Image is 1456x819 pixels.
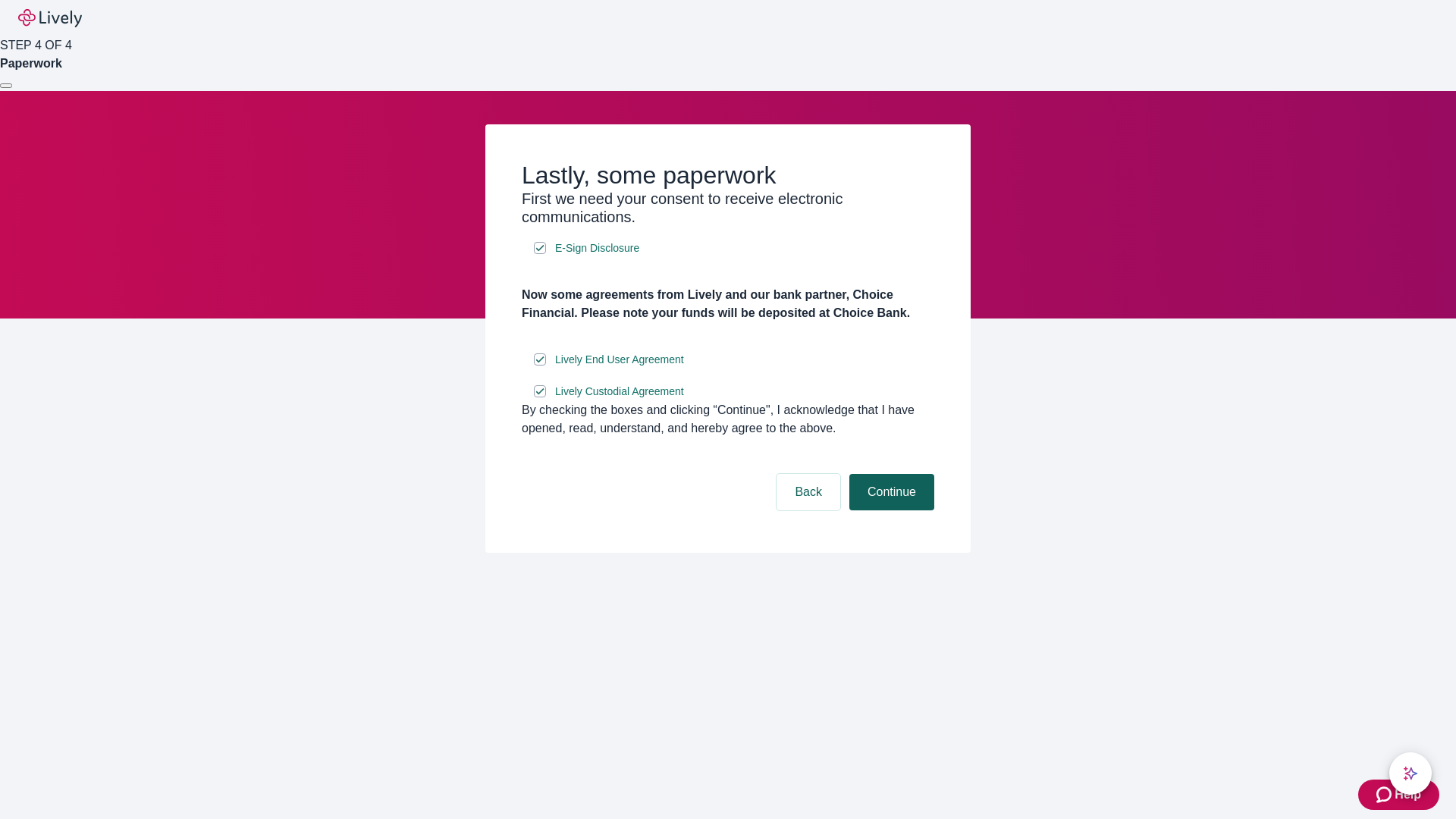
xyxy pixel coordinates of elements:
[522,401,934,438] div: By checking the boxes and clicking “Continue", I acknowledge that I have opened, read, understand...
[555,240,639,256] span: E-Sign Disclosure
[1403,766,1418,781] svg: Lively AI Assistant
[552,239,642,258] a: e-sign disclosure document
[522,190,934,226] h3: First we need your consent to receive electronic communications.
[522,161,934,190] h2: Lastly, some paperwork
[18,9,82,27] img: Lively
[1395,786,1421,804] span: Help
[777,474,840,510] button: Back
[1389,752,1432,795] button: chat
[552,382,687,401] a: e-sign disclosure document
[1358,780,1439,810] button: Zendesk support iconHelp
[555,384,684,400] span: Lively Custodial Agreement
[522,286,934,322] h4: Now some agreements from Lively and our bank partner, Choice Financial. Please note your funds wi...
[555,352,684,368] span: Lively End User Agreement
[1376,786,1395,804] svg: Zendesk support icon
[849,474,934,510] button: Continue
[552,350,687,369] a: e-sign disclosure document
